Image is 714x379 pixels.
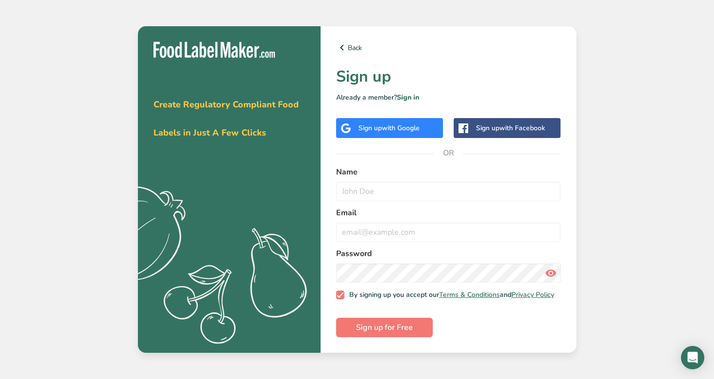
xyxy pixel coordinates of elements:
[397,93,419,102] a: Sign in
[476,123,545,133] div: Sign up
[336,92,561,103] p: Already a member?
[336,207,561,219] label: Email
[336,248,561,259] label: Password
[336,166,561,178] label: Name
[336,223,561,242] input: email@example.com
[336,318,433,337] button: Sign up for Free
[153,42,275,58] img: Food Label Maker
[358,123,420,133] div: Sign up
[336,42,561,53] a: Back
[336,65,561,88] h1: Sign up
[344,291,554,299] span: By signing up you accept our and
[511,290,554,299] a: Privacy Policy
[439,290,500,299] a: Terms & Conditions
[681,346,704,369] div: Open Intercom Messenger
[336,182,561,201] input: John Doe
[382,123,420,133] span: with Google
[153,99,299,138] span: Create Regulatory Compliant Food Labels in Just A Few Clicks
[499,123,545,133] span: with Facebook
[434,138,463,168] span: OR
[356,322,413,333] span: Sign up for Free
